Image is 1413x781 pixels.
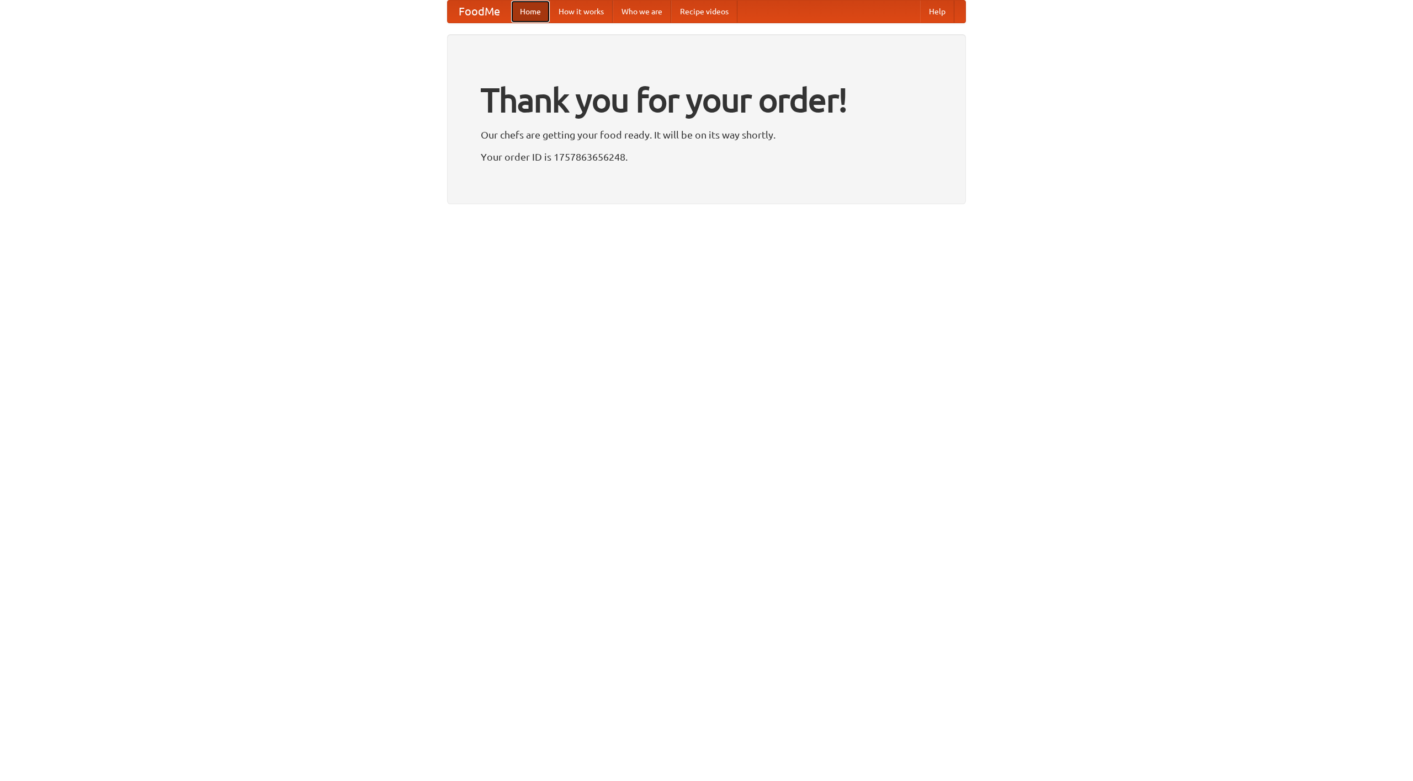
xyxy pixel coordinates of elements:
[550,1,613,23] a: How it works
[481,126,932,143] p: Our chefs are getting your food ready. It will be on its way shortly.
[481,148,932,165] p: Your order ID is 1757863656248.
[448,1,511,23] a: FoodMe
[671,1,737,23] a: Recipe videos
[920,1,954,23] a: Help
[481,73,932,126] h1: Thank you for your order!
[511,1,550,23] a: Home
[613,1,671,23] a: Who we are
